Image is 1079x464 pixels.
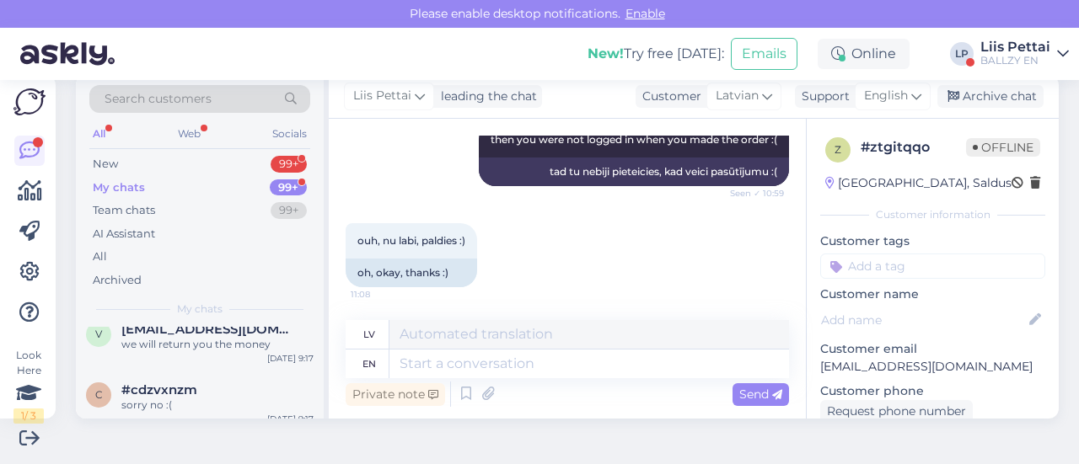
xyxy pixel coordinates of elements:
[105,90,212,108] span: Search customers
[820,400,973,423] div: Request phone number
[864,87,908,105] span: English
[93,179,145,196] div: My chats
[13,408,44,424] div: 1 / 3
[818,39,910,69] div: Online
[721,187,784,200] span: Seen ✓ 10:59
[795,88,850,105] div: Support
[588,44,724,64] div: Try free [DATE]:
[861,137,966,157] div: # ztgitqqo
[13,348,44,424] div: Look Here
[93,226,155,243] div: AI Assistant
[174,123,204,145] div: Web
[267,352,314,365] div: [DATE] 9:17
[270,179,307,196] div: 99+
[820,207,1045,222] div: Customer information
[820,253,1045,279] input: Add a tag
[716,87,759,105] span: Latvian
[89,123,109,145] div: All
[121,337,314,352] div: we will return you the money
[731,38,797,70] button: Emails
[980,54,1050,67] div: BALLZY EN
[269,123,310,145] div: Socials
[346,259,477,287] div: oh, okay, thanks :)
[966,138,1040,157] span: Offline
[363,320,375,349] div: lv
[95,328,102,340] span: v
[93,156,118,173] div: New
[353,87,411,105] span: Liis Pettai
[362,349,376,378] div: en
[820,340,1045,358] p: Customer email
[346,383,445,406] div: Private note
[351,288,414,301] span: 11:08
[820,285,1045,303] p: Customer name
[13,88,46,115] img: Askly Logo
[357,234,465,247] span: ouh, nu labi, paldies :)
[121,382,197,397] span: #cdzvxnzm
[271,156,307,173] div: 99+
[821,311,1026,329] input: Add name
[271,202,307,219] div: 99+
[820,382,1045,400] p: Customer phone
[434,88,537,105] div: leading the chat
[121,397,314,413] div: sorry no :(
[620,6,670,21] span: Enable
[835,143,841,156] span: z
[479,157,789,186] div: tad tu nebiji pieteicies, kad veici pasūtījumu :(
[177,301,223,317] span: My chats
[588,45,624,61] b: New!
[95,388,103,401] span: c
[93,248,107,265] div: All
[820,358,1045,376] p: [EMAIL_ADDRESS][DOMAIN_NAME]
[820,232,1045,250] p: Customer tags
[980,40,1050,54] div: Liis Pettai
[491,133,777,146] span: then you were not logged in when you made the order :(
[980,40,1069,67] a: Liis PettaiBALLZY EN
[937,85,1044,108] div: Archive chat
[950,42,974,66] div: LP
[267,413,314,425] div: [DATE] 9:17
[93,202,155,219] div: Team chats
[636,88,701,105] div: Customer
[825,174,1012,192] div: [GEOGRAPHIC_DATA], Saldus
[739,387,782,402] span: Send
[93,272,142,289] div: Archived
[121,322,297,337] span: vistaitisgerdas@gmail.com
